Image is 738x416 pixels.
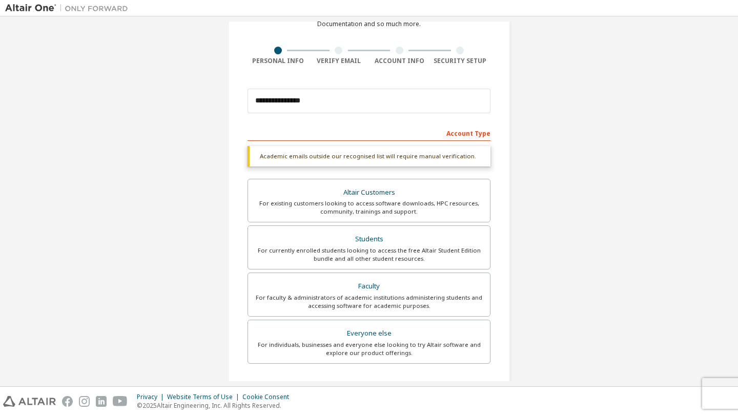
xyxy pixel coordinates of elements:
div: For individuals, businesses and everyone else looking to try Altair software and explore our prod... [254,341,484,357]
div: For faculty & administrators of academic institutions administering students and accessing softwa... [254,294,484,310]
div: Privacy [137,393,167,401]
div: Verify Email [309,57,370,65]
div: Account Type [248,124,490,141]
div: For currently enrolled students looking to access the free Altair Student Edition bundle and all ... [254,246,484,263]
div: Website Terms of Use [167,393,242,401]
div: Cookie Consent [242,393,295,401]
div: For existing customers looking to access software downloads, HPC resources, community, trainings ... [254,199,484,216]
div: Altair Customers [254,185,484,200]
div: Account Info [369,57,430,65]
div: Personal Info [248,57,309,65]
img: Altair One [5,3,133,13]
div: Students [254,232,484,246]
img: linkedin.svg [96,396,107,407]
img: facebook.svg [62,396,73,407]
div: Your Profile [248,379,490,396]
div: Security Setup [430,57,491,65]
div: Academic emails outside our recognised list will require manual verification. [248,146,490,167]
img: altair_logo.svg [3,396,56,407]
img: youtube.svg [113,396,128,407]
div: Everyone else [254,326,484,341]
p: © 2025 Altair Engineering, Inc. All Rights Reserved. [137,401,295,410]
img: instagram.svg [79,396,90,407]
div: Faculty [254,279,484,294]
